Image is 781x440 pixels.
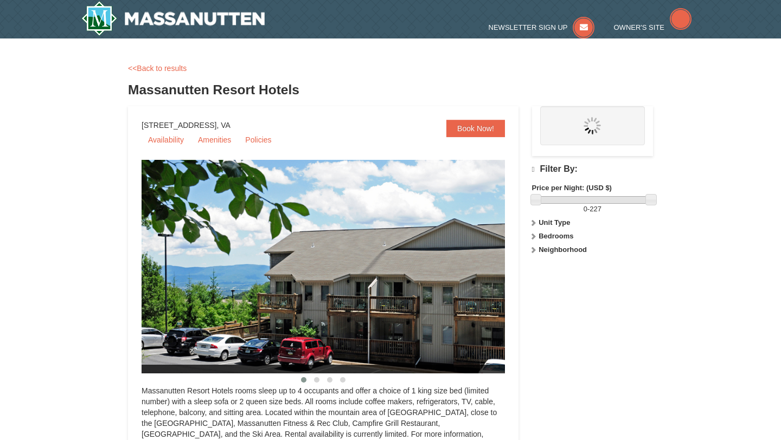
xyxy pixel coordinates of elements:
strong: Neighborhood [539,245,587,254]
h3: Massanutten Resort Hotels [128,79,653,101]
label: - [532,204,653,215]
a: Availability [142,132,190,148]
img: 19219026-1-e3b4ac8e.jpg [142,160,532,373]
h4: Filter By: [532,164,653,174]
span: 0 [584,205,587,213]
a: Newsletter Sign Up [489,23,595,31]
a: <<Back to results [128,64,187,73]
span: Owner's Site [614,23,665,31]
strong: Price per Night: (USD $) [532,184,612,192]
img: Massanutten Resort Logo [81,1,265,36]
strong: Unit Type [539,218,570,227]
a: Owner's Site [614,23,692,31]
a: Massanutten Resort [81,1,265,36]
span: 227 [590,205,601,213]
img: wait.gif [584,117,601,134]
a: Policies [239,132,278,148]
a: Amenities [191,132,238,148]
strong: Bedrooms [539,232,573,240]
span: Newsletter Sign Up [489,23,568,31]
a: Book Now! [446,120,505,137]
